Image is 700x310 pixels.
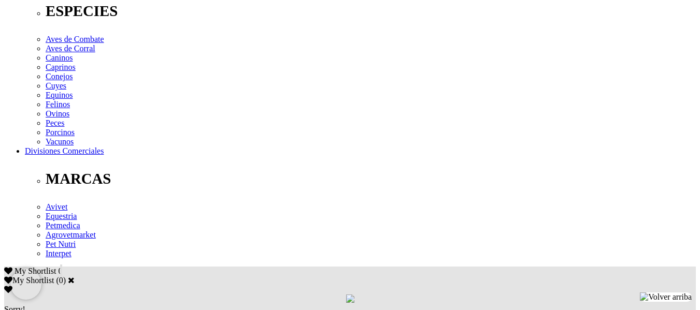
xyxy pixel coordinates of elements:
[46,170,696,187] p: MARCAS
[46,119,64,127] a: Peces
[46,44,95,53] a: Aves de Corral
[46,72,73,81] a: Conejos
[10,269,41,300] iframe: Brevo live chat
[46,137,74,146] a: Vacunos
[46,3,696,20] p: ESPECIES
[58,267,62,275] span: 0
[68,276,75,284] a: Cerrar
[46,109,69,118] a: Ovinos
[46,230,96,239] a: Agrovetmarket
[46,100,70,109] a: Felinos
[46,63,76,71] a: Caprinos
[46,240,76,248] a: Pet Nutri
[46,53,73,62] a: Caninos
[46,81,66,90] a: Cuyes
[46,35,104,43] a: Aves de Combate
[25,146,104,155] a: Divisiones Comerciales
[56,276,66,285] span: ( )
[46,249,72,258] a: Interpet
[346,294,354,303] img: loading.gif
[4,276,54,285] label: My Shortlist
[46,202,67,211] a: Avivet
[46,221,80,230] a: Petmedica
[46,91,73,99] a: Equinos
[640,292,692,302] img: Volver arriba
[15,267,56,275] span: My Shortlist
[59,276,63,285] label: 0
[46,212,77,220] a: Equestria
[46,128,75,137] a: Porcinos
